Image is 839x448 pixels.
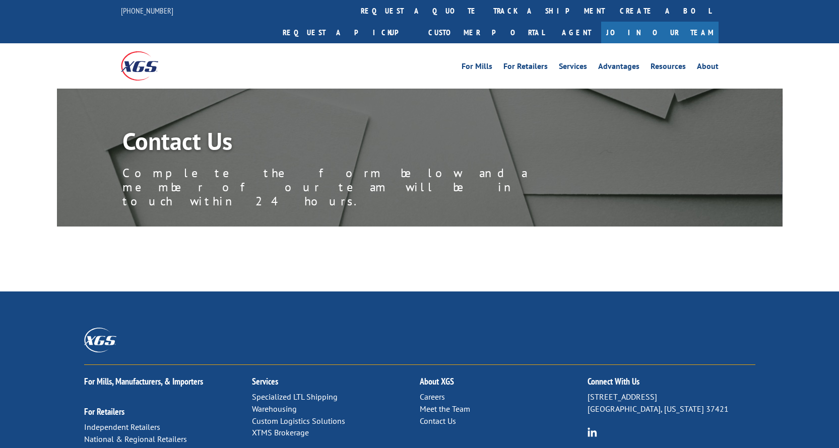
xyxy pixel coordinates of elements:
a: Agent [552,22,601,43]
a: XTMS Brokerage [252,427,309,437]
a: For Retailers [503,62,548,73]
a: Contact Us [420,416,456,426]
a: Services [252,376,278,387]
a: Services [559,62,587,73]
a: Advantages [598,62,639,73]
p: Complete the form below and a member of our team will be in touch within 24 hours. [122,166,576,208]
a: National & Regional Retailers [84,434,187,444]
p: [STREET_ADDRESS] [GEOGRAPHIC_DATA], [US_STATE] 37421 [588,391,755,415]
a: Customer Portal [421,22,552,43]
a: For Retailers [84,406,124,417]
a: For Mills [462,62,492,73]
a: Request a pickup [275,22,421,43]
a: About [697,62,719,73]
a: Resources [651,62,686,73]
img: group-6 [588,427,597,437]
h2: Connect With Us [588,377,755,391]
a: Careers [420,392,445,402]
a: Join Our Team [601,22,719,43]
a: Independent Retailers [84,422,160,432]
a: Warehousing [252,404,297,414]
img: XGS_Logos_ALL_2024_All_White [84,328,116,352]
a: Meet the Team [420,404,470,414]
a: For Mills, Manufacturers, & Importers [84,376,203,387]
a: About XGS [420,376,454,387]
a: [PHONE_NUMBER] [121,6,173,16]
h1: Contact Us [122,129,576,158]
a: Specialized LTL Shipping [252,392,338,402]
a: Custom Logistics Solutions [252,416,345,426]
